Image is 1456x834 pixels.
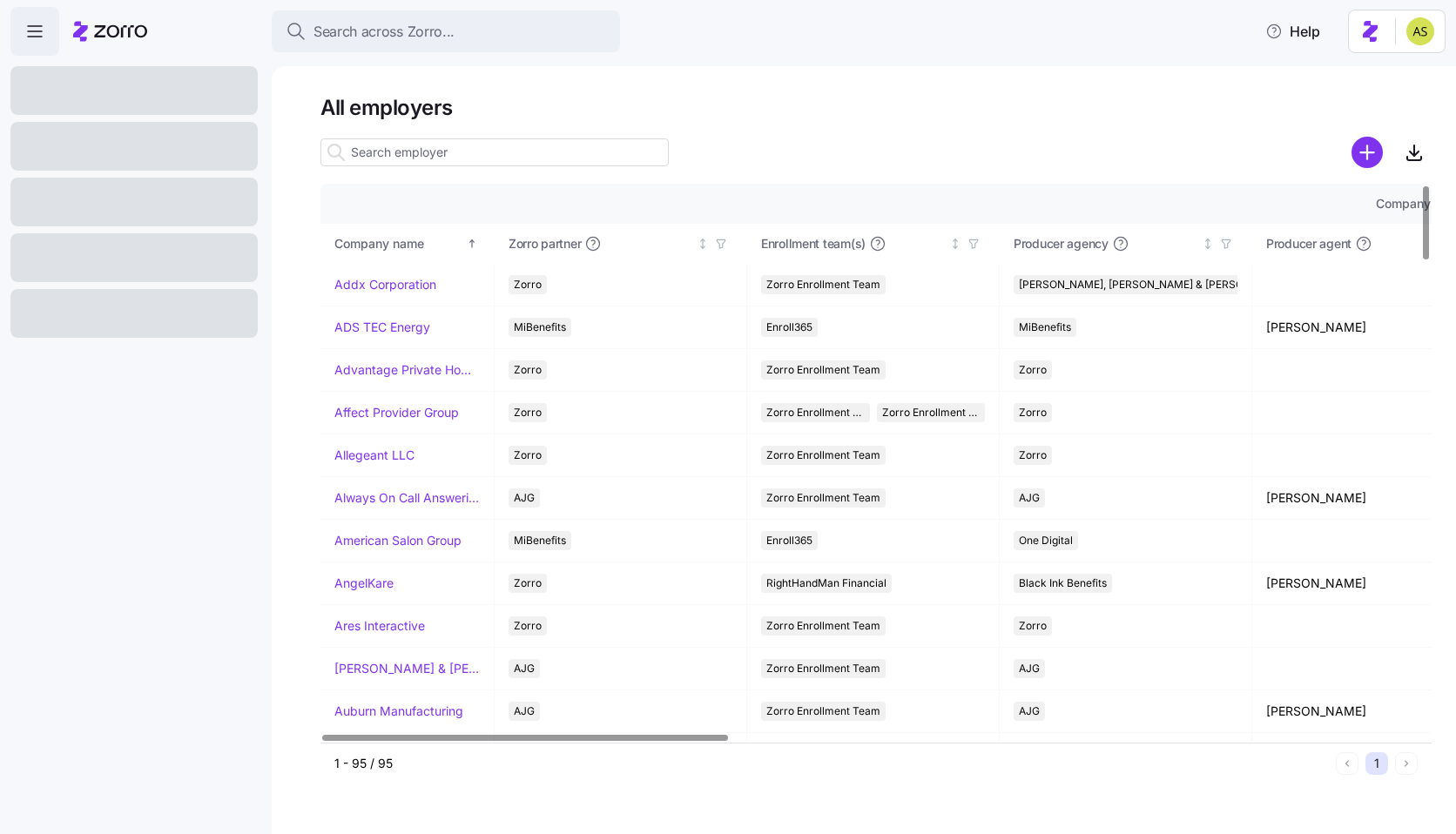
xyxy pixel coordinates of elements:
span: Zorro Enrollment Team [766,616,880,636]
span: Zorro Enrollment Experts [882,403,981,422]
span: Zorro [514,574,542,593]
div: Not sorted [949,238,961,250]
th: Producer agencyNot sorted [1000,224,1252,264]
button: Search across Zorro... [272,10,620,52]
input: Search employer [320,138,669,166]
span: Zorro Enrollment Team [766,702,880,721]
span: One Digital [1019,531,1073,550]
th: Zorro partnerNot sorted [495,224,747,264]
a: Advantage Private Home Care [334,361,480,379]
span: Zorro Enrollment Team [766,446,880,465]
span: Search across Zorro... [313,21,455,43]
span: AJG [1019,659,1040,678]
a: Affect Provider Group [334,404,459,421]
span: AJG [514,488,535,508]
div: Not sorted [1202,238,1214,250]
button: Help [1251,14,1334,49]
a: [PERSON_NAME] & [PERSON_NAME]'s [334,660,480,677]
span: Black Ink Benefits [1019,574,1107,593]
div: 1 - 95 / 95 [334,755,1329,772]
img: 2a591ca43c48773f1b6ab43d7a2c8ce9 [1406,17,1434,45]
span: AJG [1019,702,1040,721]
span: AJG [514,702,535,721]
span: Zorro [1019,403,1047,422]
span: Enroll365 [766,531,812,550]
span: MiBenefits [514,318,566,337]
span: MiBenefits [514,531,566,550]
h1: All employers [320,94,1432,121]
span: Zorro [514,616,542,636]
a: Addx Corporation [334,276,436,293]
div: Not sorted [697,238,709,250]
span: Producer agent [1266,235,1352,252]
span: AJG [514,659,535,678]
span: Zorro [1019,616,1047,636]
span: Zorro [1019,360,1047,380]
span: [PERSON_NAME], [PERSON_NAME] & [PERSON_NAME] [1019,275,1290,294]
button: Previous page [1336,752,1358,775]
span: Zorro [1019,446,1047,465]
span: Zorro Enrollment Team [766,488,880,508]
span: AJG [1019,488,1040,508]
a: American Salon Group [334,532,462,549]
span: Zorro [514,275,542,294]
span: Enroll365 [766,318,812,337]
div: Company name [334,234,463,253]
div: Sorted ascending [466,238,478,250]
a: Auburn Manufacturing [334,703,463,720]
span: Zorro Enrollment Team [766,659,880,678]
span: Help [1265,21,1320,42]
span: Producer agency [1014,235,1109,252]
span: Zorro [514,360,542,380]
button: Next page [1395,752,1418,775]
span: Zorro [514,403,542,422]
th: Enrollment team(s)Not sorted [747,224,1000,264]
span: Zorro partner [509,235,581,252]
a: Ares Interactive [334,617,425,635]
th: Company nameSorted ascending [320,224,495,264]
a: Always On Call Answering Service [334,489,480,507]
span: Zorro Enrollment Team [766,360,880,380]
span: Zorro Enrollment Team [766,403,865,422]
svg: add icon [1352,137,1383,168]
button: 1 [1365,752,1388,775]
span: Enrollment team(s) [761,235,866,252]
span: MiBenefits [1019,318,1071,337]
a: AngelKare [334,575,394,592]
span: Zorro [514,446,542,465]
a: ADS TEC Energy [334,319,430,336]
a: Allegeant LLC [334,447,415,464]
span: RightHandMan Financial [766,574,886,593]
span: Zorro Enrollment Team [766,275,880,294]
